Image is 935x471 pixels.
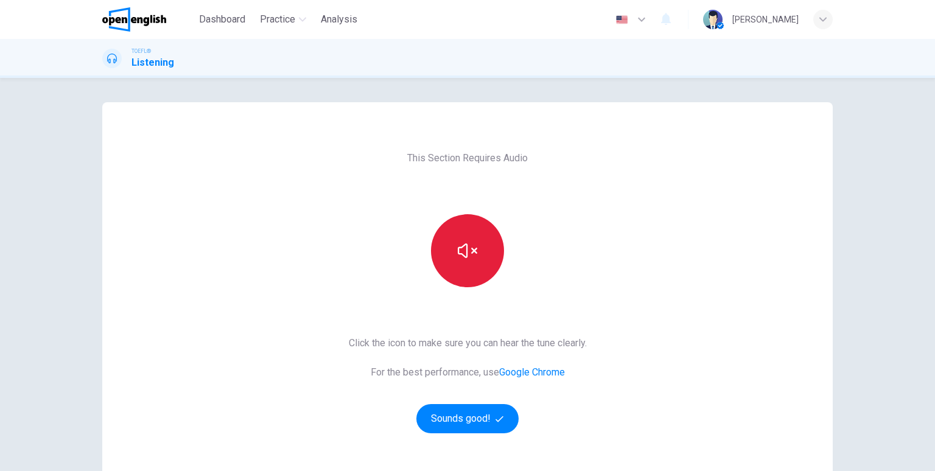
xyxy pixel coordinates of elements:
span: For the best performance, use [349,365,587,380]
a: Google Chrome [499,366,565,378]
span: Practice [260,12,295,27]
button: Sounds good! [416,404,519,433]
span: This Section Requires Audio [407,151,528,166]
span: Click the icon to make sure you can hear the tune clearly. [349,336,587,351]
button: Practice [255,9,311,30]
span: Dashboard [199,12,245,27]
h1: Listening [131,55,174,70]
a: OpenEnglish logo [102,7,194,32]
img: en [614,15,629,24]
div: [PERSON_NAME] [732,12,799,27]
button: Dashboard [194,9,250,30]
img: Profile picture [703,10,723,29]
img: OpenEnglish logo [102,7,166,32]
span: Analysis [321,12,357,27]
button: Analysis [316,9,362,30]
span: TOEFL® [131,47,151,55]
